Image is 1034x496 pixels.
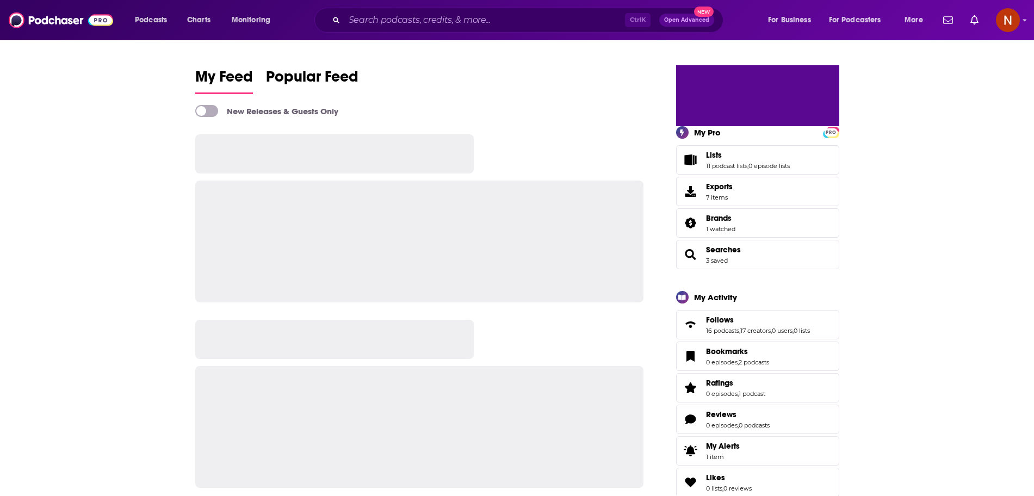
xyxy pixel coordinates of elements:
[706,213,732,223] span: Brands
[676,342,839,371] span: Bookmarks
[676,240,839,269] span: Searches
[325,8,734,33] div: Search podcasts, credits, & more...
[195,105,338,117] a: New Releases & Guests Only
[706,421,738,429] a: 0 episodes
[706,194,733,201] span: 7 items
[739,358,769,366] a: 2 podcasts
[723,485,752,492] a: 0 reviews
[680,247,702,262] a: Searches
[706,441,740,451] span: My Alerts
[266,67,358,92] span: Popular Feed
[966,11,983,29] a: Show notifications dropdown
[706,473,725,482] span: Likes
[825,128,838,137] span: PRO
[694,292,737,302] div: My Activity
[232,13,270,28] span: Monitoring
[829,13,881,28] span: For Podcasters
[180,11,217,29] a: Charts
[676,145,839,175] span: Lists
[905,13,923,28] span: More
[344,11,625,29] input: Search podcasts, credits, & more...
[625,13,651,27] span: Ctrl K
[706,378,765,388] a: Ratings
[706,150,790,160] a: Lists
[706,182,733,191] span: Exports
[825,127,838,135] a: PRO
[706,378,733,388] span: Ratings
[680,215,702,231] a: Brands
[676,436,839,466] a: My Alerts
[706,315,810,325] a: Follows
[224,11,284,29] button: open menu
[739,327,740,334] span: ,
[738,390,739,398] span: ,
[706,410,770,419] a: Reviews
[127,11,181,29] button: open menu
[760,11,825,29] button: open menu
[676,208,839,238] span: Brands
[706,390,738,398] a: 0 episodes
[706,346,769,356] a: Bookmarks
[792,327,794,334] span: ,
[680,152,702,168] a: Lists
[676,310,839,339] span: Follows
[680,317,702,332] a: Follows
[706,358,738,366] a: 0 episodes
[135,13,167,28] span: Podcasts
[680,412,702,427] a: Reviews
[771,327,772,334] span: ,
[722,485,723,492] span: ,
[939,11,957,29] a: Show notifications dropdown
[996,8,1020,32] button: Show profile menu
[768,13,811,28] span: For Business
[676,405,839,434] span: Reviews
[772,327,792,334] a: 0 users
[748,162,790,170] a: 0 episode lists
[706,485,722,492] a: 0 lists
[739,421,770,429] a: 0 podcasts
[706,162,747,170] a: 11 podcast lists
[706,225,735,233] a: 1 watched
[706,315,734,325] span: Follows
[187,13,210,28] span: Charts
[706,213,735,223] a: Brands
[996,8,1020,32] img: User Profile
[738,421,739,429] span: ,
[739,390,765,398] a: 1 podcast
[664,17,709,23] span: Open Advanced
[706,473,752,482] a: Likes
[706,346,748,356] span: Bookmarks
[676,373,839,402] span: Ratings
[706,245,741,255] a: Searches
[266,67,358,94] a: Popular Feed
[794,327,810,334] a: 0 lists
[747,162,748,170] span: ,
[822,11,897,29] button: open menu
[676,177,839,206] a: Exports
[680,475,702,490] a: Likes
[680,443,702,458] span: My Alerts
[706,150,722,160] span: Lists
[706,453,740,461] span: 1 item
[680,349,702,364] a: Bookmarks
[680,380,702,395] a: Ratings
[740,327,771,334] a: 17 creators
[659,14,714,27] button: Open AdvancedNew
[680,184,702,199] span: Exports
[694,127,721,138] div: My Pro
[706,327,739,334] a: 16 podcasts
[706,410,736,419] span: Reviews
[195,67,253,94] a: My Feed
[706,257,728,264] a: 3 saved
[9,10,113,30] img: Podchaser - Follow, Share and Rate Podcasts
[996,8,1020,32] span: Logged in as AdelNBM
[897,11,937,29] button: open menu
[694,7,714,17] span: New
[195,67,253,92] span: My Feed
[738,358,739,366] span: ,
